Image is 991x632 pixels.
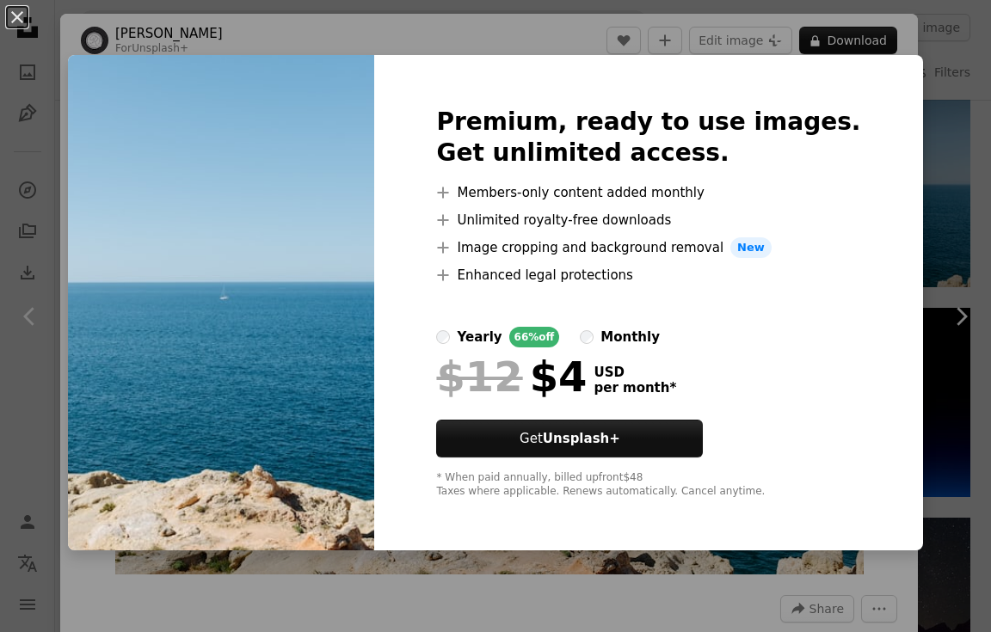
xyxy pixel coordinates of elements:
[436,420,703,457] button: GetUnsplash+
[600,327,660,347] div: monthly
[594,380,676,396] span: per month *
[436,182,860,203] li: Members-only content added monthly
[436,210,860,230] li: Unlimited royalty-free downloads
[457,327,502,347] div: yearly
[436,330,450,344] input: yearly66%off
[436,471,860,499] div: * When paid annually, billed upfront $48 Taxes where applicable. Renews automatically. Cancel any...
[436,354,522,399] span: $12
[436,237,860,258] li: Image cropping and background removal
[509,327,560,347] div: 66% off
[580,330,594,344] input: monthly
[436,354,587,399] div: $4
[436,265,860,285] li: Enhanced legal protections
[730,237,772,258] span: New
[543,431,620,446] strong: Unsplash+
[594,365,676,380] span: USD
[436,107,860,169] h2: Premium, ready to use images. Get unlimited access.
[68,55,374,550] img: premium_photo-1668359490418-b3ba8b4cb17c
